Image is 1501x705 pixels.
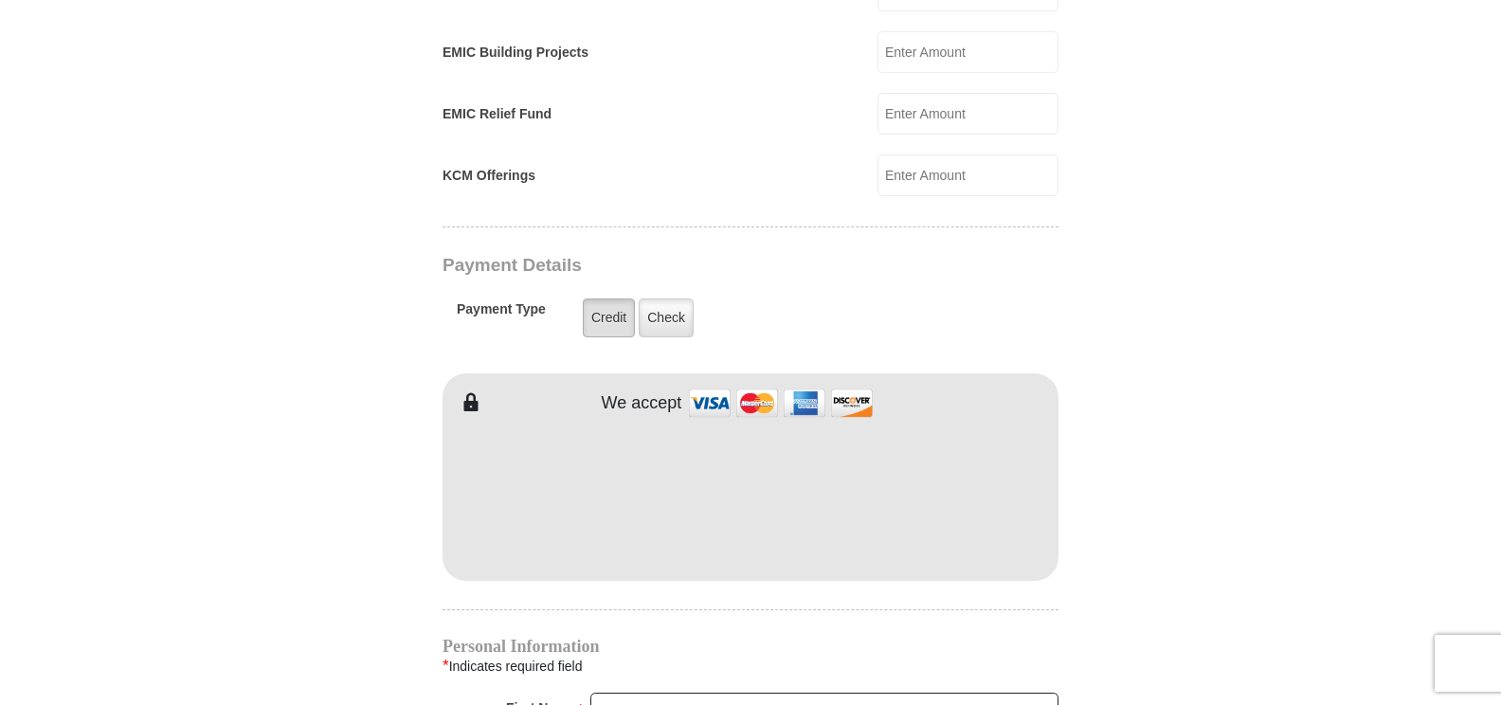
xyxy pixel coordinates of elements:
input: Enter Amount [877,93,1058,135]
label: EMIC Building Projects [443,43,588,63]
label: Credit [583,298,635,337]
input: Enter Amount [877,154,1058,196]
h5: Payment Type [457,301,546,327]
h4: We accept [602,393,682,414]
img: credit cards accepted [686,383,876,424]
label: Check [639,298,694,337]
h4: Personal Information [443,639,1058,654]
div: Indicates required field [443,654,1058,678]
input: Enter Amount [877,31,1058,73]
h3: Payment Details [443,255,926,277]
label: KCM Offerings [443,166,535,186]
label: EMIC Relief Fund [443,104,552,124]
